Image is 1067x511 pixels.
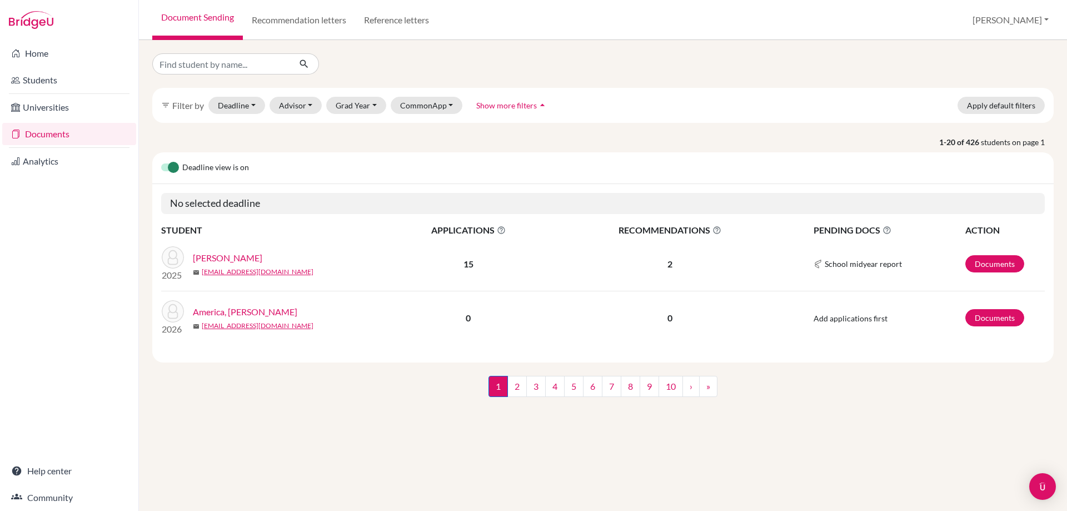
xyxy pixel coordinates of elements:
[326,97,386,114] button: Grad Year
[182,161,249,175] span: Deadline view is on
[193,251,262,265] a: [PERSON_NAME]
[958,97,1045,114] button: Apply default filters
[825,258,902,270] span: School midyear report
[193,269,200,276] span: mail
[193,323,200,330] span: mail
[161,223,383,237] th: STUDENT
[554,224,786,237] span: RECOMMENDATIONS
[270,97,322,114] button: Advisor
[391,97,463,114] button: CommonApp
[162,323,184,336] p: 2026
[2,69,136,91] a: Students
[2,96,136,118] a: Universities
[476,101,537,110] span: Show more filters
[602,376,621,397] a: 7
[172,100,204,111] span: Filter by
[554,257,786,271] p: 2
[2,487,136,509] a: Community
[9,11,53,29] img: Bridge-U
[202,321,313,331] a: [EMAIL_ADDRESS][DOMAIN_NAME]
[161,101,170,110] i: filter_list
[2,150,136,172] a: Analytics
[463,259,473,269] b: 15
[526,376,546,397] a: 3
[208,97,265,114] button: Deadline
[545,376,565,397] a: 4
[621,376,640,397] a: 8
[1029,473,1056,500] div: Open Intercom Messenger
[659,376,683,397] a: 10
[554,311,786,325] p: 0
[2,460,136,482] a: Help center
[488,376,717,406] nav: ...
[640,376,659,397] a: 9
[537,100,548,111] i: arrow_drop_up
[699,376,717,397] a: »
[814,260,822,269] img: Common App logo
[466,312,471,323] b: 0
[583,376,602,397] a: 6
[965,255,1024,272] a: Documents
[564,376,584,397] a: 5
[162,269,184,282] p: 2025
[467,97,557,114] button: Show more filtersarrow_drop_up
[981,136,1054,148] span: students on page 1
[152,53,290,75] input: Find student by name...
[161,193,1045,214] h5: No selected deadline
[162,300,184,323] img: America, Arthur
[2,123,136,145] a: Documents
[939,136,981,148] strong: 1-20 of 426
[965,309,1024,326] a: Documents
[682,376,700,397] a: ›
[202,267,313,277] a: [EMAIL_ADDRESS][DOMAIN_NAME]
[193,305,297,319] a: America, [PERSON_NAME]
[507,376,527,397] a: 2
[968,9,1054,31] button: [PERSON_NAME]
[2,42,136,65] a: Home
[384,224,553,237] span: APPLICATIONS
[814,314,887,323] span: Add applications first
[488,376,508,397] span: 1
[814,224,964,237] span: PENDING DOCS
[162,246,184,269] img: Ahmedov, Behruz
[965,223,1045,237] th: ACTION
